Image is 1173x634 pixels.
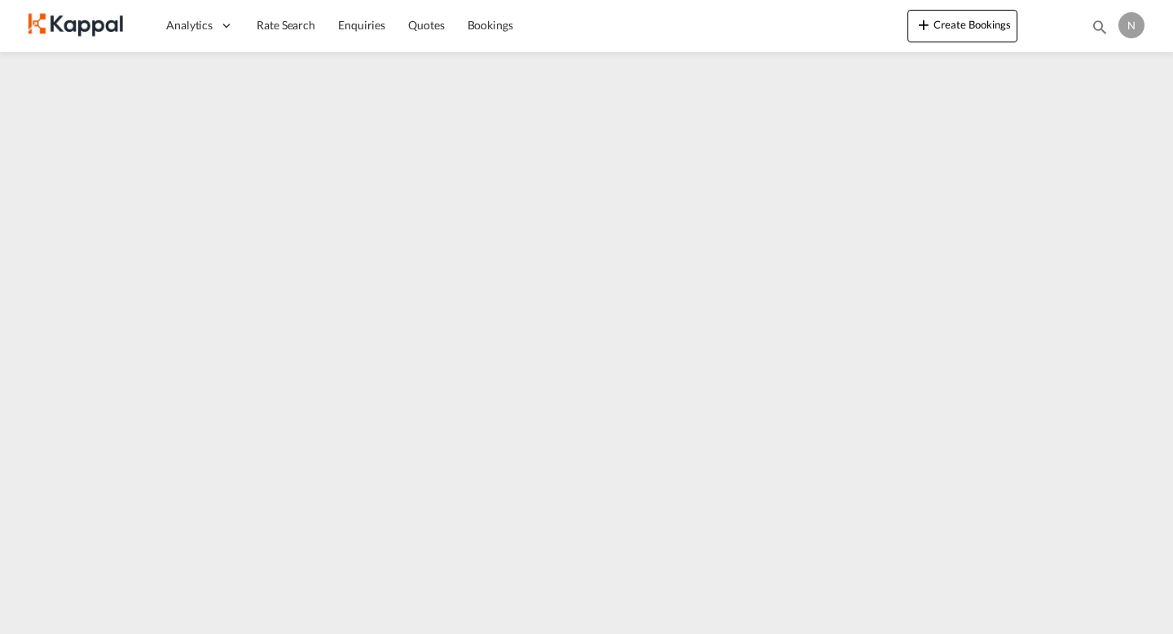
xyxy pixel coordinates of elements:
[408,18,444,32] span: Quotes
[1118,12,1144,38] div: N
[1091,18,1109,42] div: icon-magnify
[257,18,315,32] span: Rate Search
[338,18,385,32] span: Enquiries
[166,17,213,33] span: Analytics
[24,7,134,44] img: 0f34681048b711eea155d5ef7d76cbea.JPG
[468,18,513,32] span: Bookings
[1091,18,1109,36] md-icon: icon-magnify
[914,15,934,34] md-icon: icon-plus 400-fg
[907,10,1017,42] button: icon-plus 400-fgCreate Bookings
